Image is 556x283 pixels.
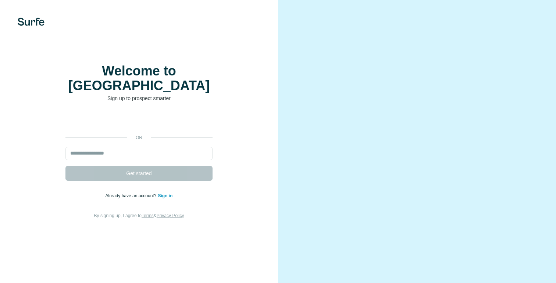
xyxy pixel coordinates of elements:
[106,193,158,198] span: Already have an account?
[62,113,216,129] iframe: Sign in with Google Button
[142,213,154,218] a: Terms
[65,95,213,102] p: Sign up to prospect smarter
[94,213,184,218] span: By signing up, I agree to &
[157,213,184,218] a: Privacy Policy
[158,193,172,198] a: Sign in
[127,134,151,141] p: or
[65,64,213,93] h1: Welcome to [GEOGRAPHIC_DATA]
[18,18,44,26] img: Surfe's logo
